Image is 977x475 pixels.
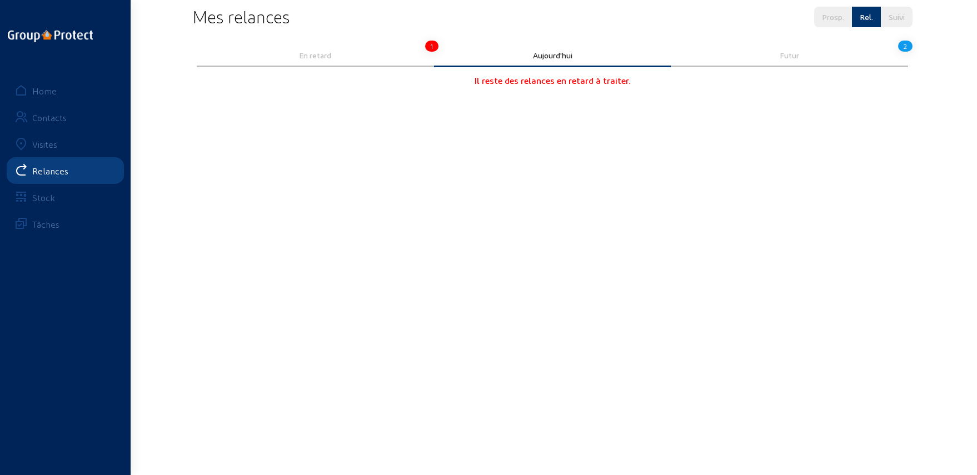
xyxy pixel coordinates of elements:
[32,112,67,123] div: Contacts
[898,37,913,56] div: 2
[679,51,900,60] div: Futur
[32,139,57,149] div: Visites
[889,12,905,22] div: Suivi
[32,166,68,176] div: Relances
[205,51,426,60] div: En retard
[860,12,873,22] div: Rel.
[7,77,124,104] a: Home
[7,211,124,237] a: Tâches
[7,131,124,157] a: Visites
[8,30,93,42] img: logo-oneline.png
[7,157,124,184] a: Relances
[7,104,124,131] a: Contacts
[32,219,59,229] div: Tâches
[7,184,124,211] a: Stock
[197,75,908,86] div: Il reste des relances en retard à traiter.
[32,192,55,203] div: Stock
[32,86,57,96] div: Home
[192,7,290,27] h2: Mes relances
[822,12,844,22] div: Prosp.
[425,37,438,56] div: 1
[442,51,664,60] div: Aujourd'hui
